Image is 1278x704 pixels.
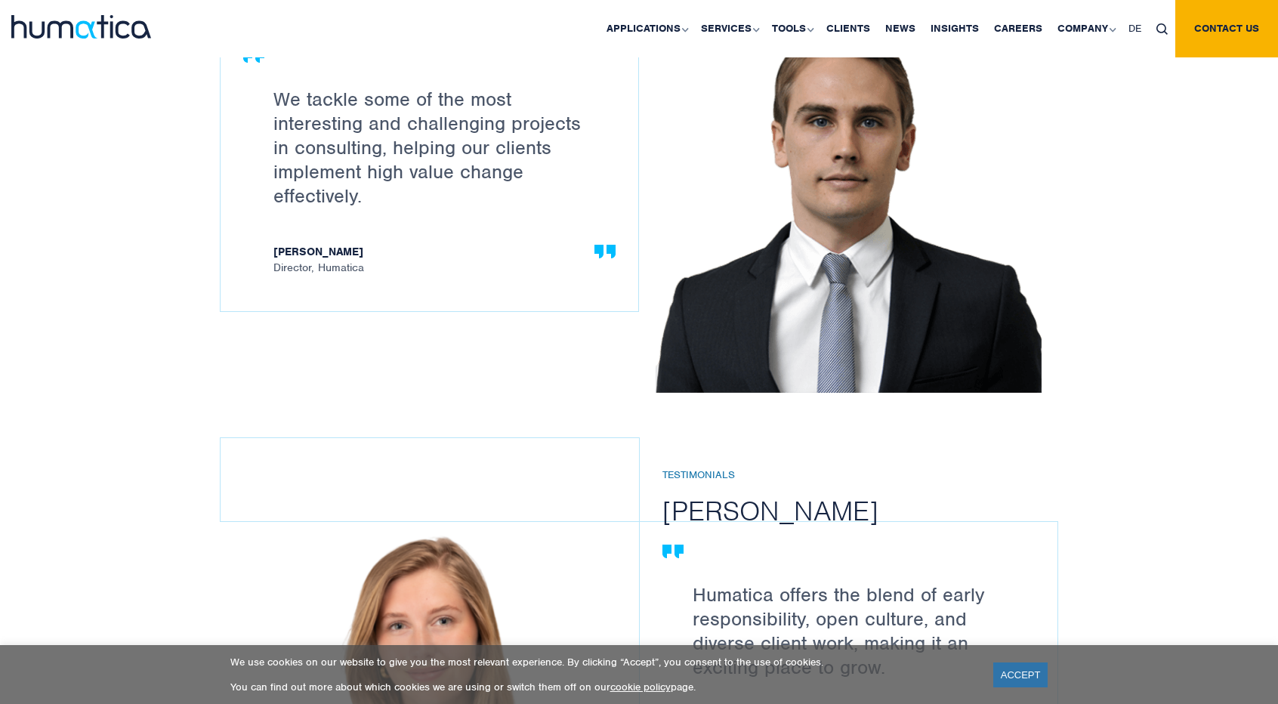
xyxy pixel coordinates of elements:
[993,662,1048,687] a: ACCEPT
[610,681,671,693] a: cookie policy
[656,11,1042,393] img: Careers
[273,87,600,208] p: We tackle some of the most interesting and challenging projects in consulting, helping our client...
[11,15,151,39] img: logo
[662,493,1080,528] h2: [PERSON_NAME]
[1156,23,1168,35] img: search_icon
[273,245,600,273] span: Director, Humatica
[693,582,1020,679] p: Humatica offers the blend of early responsibility, open culture, and diverse client work, making ...
[662,469,1080,482] h6: Testimonials
[230,681,974,693] p: You can find out more about which cookies we are using or switch them off on our page.
[230,656,974,668] p: We use cookies on our website to give you the most relevant experience. By clicking “Accept”, you...
[273,245,600,261] strong: [PERSON_NAME]
[1128,22,1141,35] span: DE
